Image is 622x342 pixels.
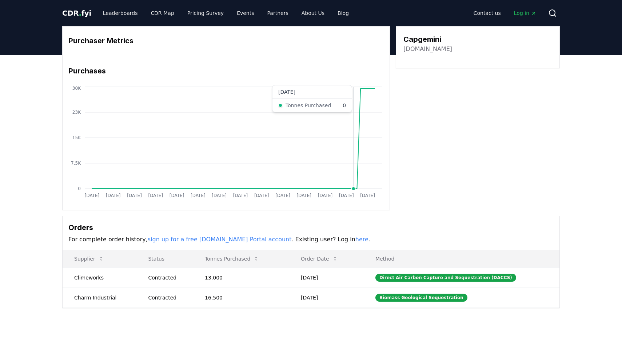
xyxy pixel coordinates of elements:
[295,252,344,266] button: Order Date
[254,193,269,198] tspan: [DATE]
[68,222,554,233] h3: Orders
[275,193,290,198] tspan: [DATE]
[148,294,187,301] div: Contracted
[97,7,355,20] nav: Main
[468,7,542,20] nav: Main
[332,7,355,20] a: Blog
[296,193,311,198] tspan: [DATE]
[142,255,187,262] p: Status
[193,287,289,307] td: 16,500
[289,287,364,307] td: [DATE]
[85,193,100,198] tspan: [DATE]
[508,7,542,20] a: Log in
[360,193,375,198] tspan: [DATE]
[72,135,81,140] tspan: 15K
[148,236,292,243] a: sign up for a free [DOMAIN_NAME] Portal account
[72,86,81,91] tspan: 30K
[289,267,364,287] td: [DATE]
[127,193,142,198] tspan: [DATE]
[296,7,330,20] a: About Us
[145,7,180,20] a: CDR Map
[355,236,368,243] a: here
[370,255,554,262] p: Method
[231,7,260,20] a: Events
[199,252,265,266] button: Tonnes Purchased
[375,294,467,302] div: Biomass Geological Sequestration
[148,274,187,281] div: Contracted
[193,267,289,287] td: 13,000
[212,193,227,198] tspan: [DATE]
[63,267,136,287] td: Climeworks
[148,193,163,198] tspan: [DATE]
[339,193,354,198] tspan: [DATE]
[318,193,333,198] tspan: [DATE]
[403,45,452,53] a: [DOMAIN_NAME]
[468,7,507,20] a: Contact us
[106,193,121,198] tspan: [DATE]
[72,110,81,115] tspan: 23K
[62,9,91,17] span: CDR fyi
[68,235,554,244] p: For complete order history, . Existing user? Log in .
[191,193,206,198] tspan: [DATE]
[375,274,516,282] div: Direct Air Carbon Capture and Sequestration (DACCS)
[62,8,91,18] a: CDR.fyi
[97,7,144,20] a: Leaderboards
[79,9,81,17] span: .
[182,7,230,20] a: Pricing Survey
[403,34,452,45] h3: Capgemini
[63,287,136,307] td: Charm Industrial
[68,252,110,266] button: Supplier
[170,193,184,198] tspan: [DATE]
[68,35,384,46] h3: Purchaser Metrics
[262,7,294,20] a: Partners
[514,9,537,17] span: Log in
[68,65,384,76] h3: Purchases
[78,186,81,191] tspan: 0
[233,193,248,198] tspan: [DATE]
[71,161,81,166] tspan: 7.5K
